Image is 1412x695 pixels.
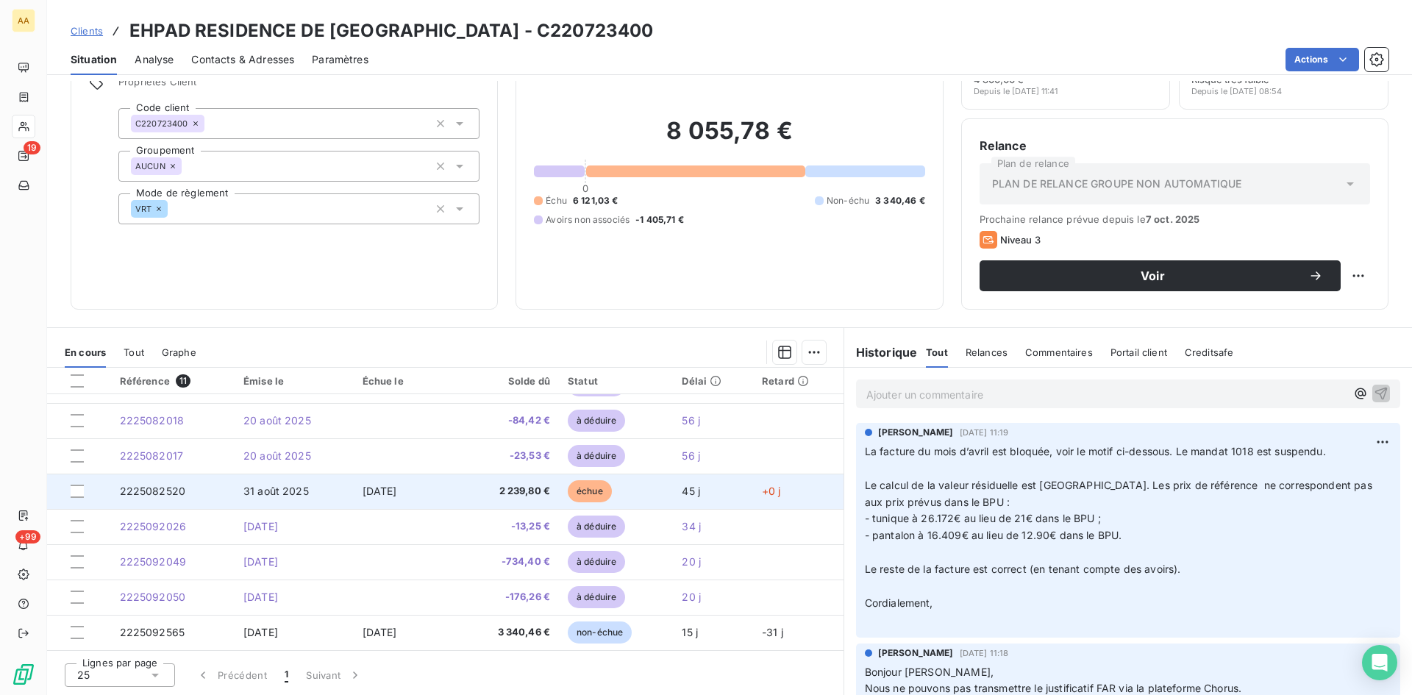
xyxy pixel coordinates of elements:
img: Logo LeanPay [12,663,35,686]
span: [DATE] [243,520,278,532]
span: Contacts & Adresses [191,52,294,67]
button: Actions [1286,48,1359,71]
span: 2225082520 [120,485,186,497]
span: [DATE] [243,591,278,603]
span: +99 [15,530,40,543]
span: Propriétés Client [118,76,479,96]
span: à déduire [568,586,625,608]
span: 2225092565 [120,626,185,638]
span: [DATE] 11:19 [960,428,1009,437]
div: Open Intercom Messenger [1362,645,1397,680]
span: - tunique à 26.172€ au lieu de 21€ dans le BPU ; [865,512,1101,524]
span: Depuis le [DATE] 11:41 [974,87,1058,96]
span: -23,53 € [470,449,550,463]
input: Ajouter une valeur [182,160,193,173]
span: 1 [285,668,288,682]
span: Clients [71,25,103,37]
span: En cours [65,346,106,358]
span: -734,40 € [470,555,550,569]
span: [DATE] 11:18 [960,649,1009,657]
span: Situation [71,52,117,67]
span: -13,25 € [470,519,550,534]
span: 6 121,03 € [573,194,618,207]
div: Référence [120,374,226,388]
span: PLAN DE RELANCE GROUPE NON AUTOMATIQUE [992,177,1242,191]
span: à déduire [568,551,625,573]
span: -84,42 € [470,413,550,428]
span: La facture du mois d’avril est bloquée, voir le motif ci-dessous. Le mandat 1018 est suspendu. [865,445,1326,457]
span: Prochaine relance prévue depuis le [980,213,1370,225]
span: 20 août 2025 [243,449,311,462]
span: 31 août 2025 [243,485,309,497]
span: +0 j [762,485,781,497]
span: 2225092049 [120,555,187,568]
span: 2225092026 [120,520,187,532]
span: -31 j [762,626,783,638]
span: [PERSON_NAME] [878,426,954,439]
span: Tout [926,346,948,358]
span: 25 [77,668,90,682]
span: 56 j [682,414,700,427]
div: Solde dû [470,375,550,387]
span: 2225092050 [120,591,186,603]
span: AUCUN [135,162,165,171]
span: Voir [997,270,1308,282]
span: 19 [24,141,40,154]
span: Avoirs non associés [546,213,630,227]
button: Suivant [297,660,371,691]
span: 15 j [682,626,698,638]
span: Paramètres [312,52,368,67]
span: [DATE] [243,555,278,568]
span: 20 j [682,555,701,568]
span: Commentaires [1025,346,1093,358]
div: Retard [762,375,835,387]
div: Émise le [243,375,345,387]
h6: Historique [844,343,918,361]
span: 56 j [682,449,700,462]
span: -1 405,71 € [635,213,684,227]
button: Précédent [187,660,276,691]
span: Bonjour [PERSON_NAME], [865,666,994,678]
span: 2225082017 [120,449,184,462]
span: 20 août 2025 [243,414,311,427]
div: AA [12,9,35,32]
span: Le calcul de la valeur résiduelle est [GEOGRAPHIC_DATA]. Les prix de référence ne correspondent p... [865,479,1375,508]
span: Relances [966,346,1008,358]
span: 34 j [682,520,701,532]
span: non-échue [568,621,632,644]
span: Analyse [135,52,174,67]
span: à déduire [568,516,625,538]
span: Nous ne pouvons pas transmettre le justificatif FAR via la plateforme Chorus. [865,682,1242,694]
input: Ajouter une valeur [168,202,179,215]
span: Niveau 3 [1000,234,1041,246]
span: Le reste de la facture est correct (en tenant compte des avoirs). [865,563,1181,575]
span: Cordialement, [865,596,933,609]
button: Voir [980,260,1341,291]
span: Graphe [162,346,196,358]
span: Depuis le [DATE] 08:54 [1191,87,1282,96]
span: 3 340,46 € [470,625,550,640]
div: Statut [568,375,664,387]
span: 0 [582,182,588,194]
h2: 8 055,78 € [534,116,924,160]
button: 1 [276,660,297,691]
span: [DATE] [243,626,278,638]
span: Non-échu [827,194,869,207]
div: Délai [682,375,744,387]
span: Échu [546,194,567,207]
h6: Relance [980,137,1370,154]
span: Tout [124,346,144,358]
span: Creditsafe [1185,346,1234,358]
span: VRT [135,204,151,213]
div: Échue le [363,375,452,387]
span: 3 340,46 € [875,194,925,207]
span: [DATE] [363,485,397,497]
a: Clients [71,24,103,38]
span: -176,26 € [470,590,550,605]
span: échue [568,480,612,502]
span: 2225082018 [120,414,185,427]
input: Ajouter une valeur [204,117,216,130]
span: Portail client [1110,346,1167,358]
span: 20 j [682,591,701,603]
span: 7 oct. 2025 [1146,213,1200,225]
